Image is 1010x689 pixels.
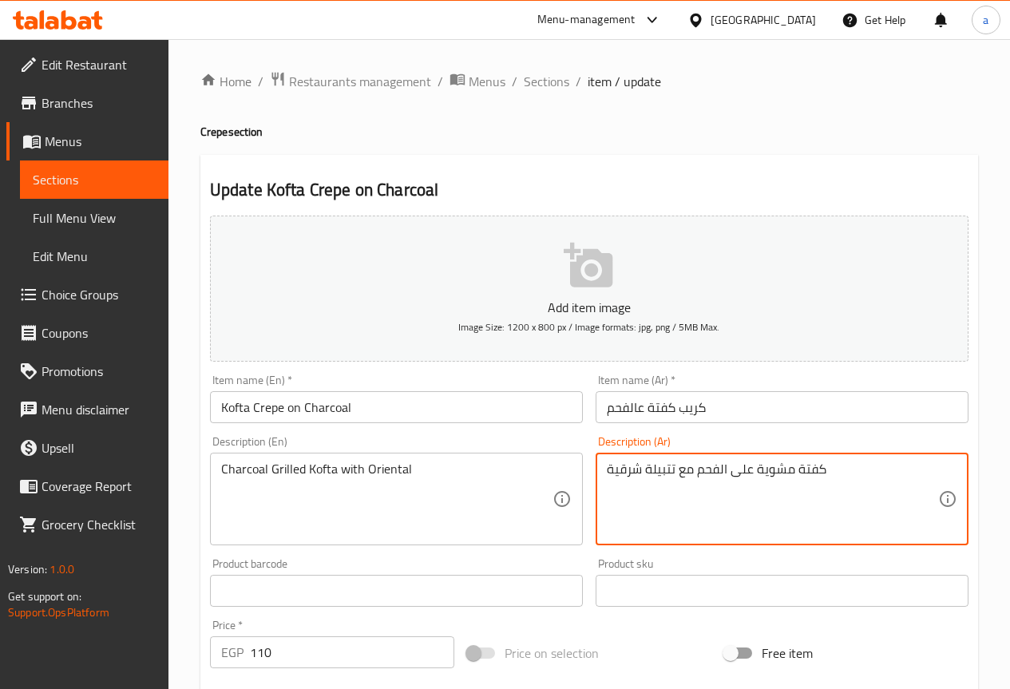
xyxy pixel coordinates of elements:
[235,298,944,317] p: Add item image
[33,247,156,266] span: Edit Menu
[983,11,988,29] span: a
[576,72,581,91] li: /
[200,72,252,91] a: Home
[6,352,168,390] a: Promotions
[512,72,517,91] li: /
[42,477,156,496] span: Coverage Report
[210,216,968,362] button: Add item imageImage Size: 1200 x 800 px / Image formats: jpg, png / 5MB Max.
[33,208,156,228] span: Full Menu View
[596,391,968,423] input: Enter name Ar
[42,55,156,74] span: Edit Restaurant
[6,275,168,314] a: Choice Groups
[42,323,156,343] span: Coupons
[200,124,978,140] h4: Crepe section
[762,643,813,663] span: Free item
[221,643,244,662] p: EGP
[42,400,156,419] span: Menu disclaimer
[8,602,109,623] a: Support.OpsPlatform
[6,314,168,352] a: Coupons
[8,586,81,607] span: Get support on:
[42,438,156,457] span: Upsell
[45,132,156,151] span: Menus
[20,237,168,275] a: Edit Menu
[250,636,454,668] input: Please enter price
[607,461,938,537] textarea: كفتة مشوية على الفحم مع تتبيلة شرقية
[289,72,431,91] span: Restaurants management
[42,93,156,113] span: Branches
[588,72,661,91] span: item / update
[711,11,816,29] div: [GEOGRAPHIC_DATA]
[438,72,443,91] li: /
[50,559,74,580] span: 1.0.0
[210,178,968,202] h2: Update Kofta Crepe on Charcoal
[33,170,156,189] span: Sections
[6,505,168,544] a: Grocery Checklist
[505,643,599,663] span: Price on selection
[42,515,156,534] span: Grocery Checklist
[270,71,431,92] a: Restaurants management
[42,362,156,381] span: Promotions
[6,46,168,84] a: Edit Restaurant
[20,199,168,237] a: Full Menu View
[6,122,168,160] a: Menus
[537,10,636,30] div: Menu-management
[258,72,263,91] li: /
[524,72,569,91] a: Sections
[6,390,168,429] a: Menu disclaimer
[6,84,168,122] a: Branches
[210,575,583,607] input: Please enter product barcode
[596,575,968,607] input: Please enter product sku
[6,429,168,467] a: Upsell
[20,160,168,199] a: Sections
[210,391,583,423] input: Enter name En
[450,71,505,92] a: Menus
[6,467,168,505] a: Coverage Report
[8,559,47,580] span: Version:
[469,72,505,91] span: Menus
[458,318,719,336] span: Image Size: 1200 x 800 px / Image formats: jpg, png / 5MB Max.
[221,461,553,537] textarea: Charcoal Grilled Kofta with Oriental
[200,71,978,92] nav: breadcrumb
[42,285,156,304] span: Choice Groups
